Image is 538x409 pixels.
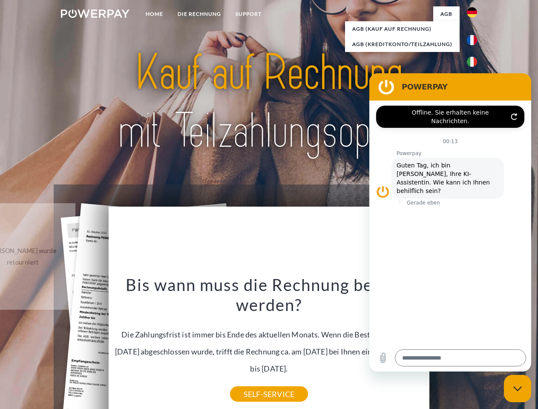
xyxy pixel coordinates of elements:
[433,6,460,22] a: agb
[228,6,269,22] a: SUPPORT
[114,274,425,315] h3: Bis wann muss die Rechnung bezahlt werden?
[467,57,477,67] img: it
[61,9,129,18] img: logo-powerpay-white.svg
[230,386,308,402] a: SELF-SERVICE
[467,35,477,45] img: fr
[467,7,477,17] img: de
[504,375,531,402] iframe: Schaltfläche zum Öffnen des Messaging-Fensters; Konversation läuft
[345,21,460,37] a: AGB (Kauf auf Rechnung)
[138,6,170,22] a: Home
[345,37,460,52] a: AGB (Kreditkonto/Teilzahlung)
[369,73,531,372] iframe: Messaging-Fenster
[170,6,228,22] a: DIE RECHNUNG
[81,41,457,163] img: title-powerpay_de.svg
[114,274,425,394] div: Die Zahlungsfrist ist immer bis Ende des aktuellen Monats. Wenn die Bestellung z.B. am [DATE] abg...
